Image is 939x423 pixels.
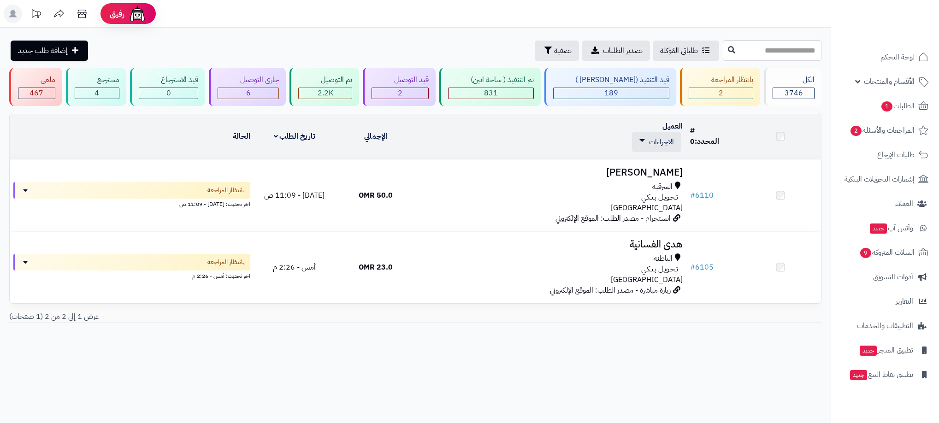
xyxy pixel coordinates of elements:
[849,368,913,381] span: تطبيق نقاط البيع
[845,173,915,186] span: إشعارات التحويلات البنكية
[869,222,913,235] span: وآتس آب
[690,136,695,147] span: 0
[837,266,933,288] a: أدوات التسويق
[18,75,55,85] div: ملغي
[11,41,88,61] a: إضافة طلب جديد
[690,262,714,273] a: #6105
[207,68,288,106] a: جاري التوصيل 6
[166,88,171,99] span: 0
[554,45,572,56] span: تصفية
[550,285,671,296] span: زيارة مباشرة - مصدر الطلب: الموقع الإلكتروني
[850,124,915,137] span: المراجعات والأسئلة
[837,193,933,215] a: العملاء
[773,75,815,85] div: الكل
[690,125,695,136] a: #
[895,197,913,210] span: العملاء
[449,88,533,99] div: 831
[13,199,250,208] div: اخر تحديث: [DATE] - 11:09 ص
[662,121,683,132] a: العميل
[18,88,55,99] div: 467
[288,68,361,106] a: تم التوصيل 2.2K
[678,68,762,106] a: بانتظار المراجعة 2
[18,45,68,56] span: إضافة طلب جديد
[850,370,867,380] span: جديد
[604,88,618,99] span: 189
[860,346,877,356] span: جديد
[218,75,279,85] div: جاري التوصيل
[876,7,930,26] img: logo-2.png
[653,41,719,61] a: طلباتي المُوكلة
[641,264,678,275] span: تـحـويـل بـنـكـي
[689,75,753,85] div: بانتظار المراجعة
[246,88,251,99] span: 6
[398,88,402,99] span: 2
[139,88,198,99] div: 0
[860,247,872,258] span: 9
[837,168,933,190] a: إشعارات التحويلات البنكية
[762,68,823,106] a: الكل3746
[543,68,679,106] a: قيد التنفيذ ([PERSON_NAME] ) 189
[359,262,393,273] span: 23.0 OMR
[837,217,933,239] a: وآتس آبجديد
[864,75,915,88] span: الأقسام والمنتجات
[128,68,207,106] a: قيد الاسترجاع 0
[611,202,683,213] span: [GEOGRAPHIC_DATA]
[877,148,915,161] span: طلبات الإرجاع
[94,88,99,99] span: 4
[582,41,650,61] a: تصدير الطلبات
[2,311,415,322] div: عرض 1 إلى 2 من 2 (1 صفحات)
[535,41,579,61] button: تصفية
[420,239,683,250] h3: هدى الغسانية
[859,344,913,357] span: تطبيق المتجر
[110,8,124,19] span: رفيق
[837,46,933,68] a: لوحة التحكم
[274,131,316,142] a: تاريخ الطلب
[448,75,534,85] div: تم التنفيذ ( ساحة اتين)
[603,45,643,56] span: تصدير الطلبات
[364,131,387,142] a: الإجمالي
[484,88,498,99] span: 831
[881,101,893,112] span: 1
[873,270,913,283] span: أدوات التسويق
[359,190,393,201] span: 50.0 OMR
[139,75,199,85] div: قيد الاسترجاع
[639,136,674,147] a: الاجراءات
[837,339,933,361] a: تطبيق المتجرجديد
[837,290,933,312] a: التقارير
[660,45,698,56] span: طلباتي المُوكلة
[880,100,915,112] span: الطلبات
[30,88,43,99] span: 467
[318,88,333,99] span: 2.2K
[837,119,933,141] a: المراجعات والأسئلة2
[372,75,429,85] div: قيد التوصيل
[233,131,250,142] a: الحالة
[690,190,714,201] a: #6110
[652,182,673,192] span: الشرقية
[128,5,147,23] img: ai-face.png
[785,88,803,99] span: 3746
[837,315,933,337] a: التطبيقات والخدمات
[837,241,933,264] a: السلات المتروكة9
[880,51,915,64] span: لوحة التحكم
[555,213,671,224] span: انستجرام - مصدر الطلب: الموقع الإلكتروني
[859,246,915,259] span: السلات المتروكة
[553,75,670,85] div: قيد التنفيذ ([PERSON_NAME] )
[273,262,316,273] span: أمس - 2:26 م
[850,125,862,136] span: 2
[554,88,669,99] div: 189
[837,144,933,166] a: طلبات الإرجاع
[837,364,933,386] a: تطبيق نقاط البيعجديد
[207,258,245,267] span: بانتظار المراجعة
[857,319,913,332] span: التطبيقات والخدمات
[75,88,119,99] div: 4
[13,270,250,280] div: اخر تحديث: أمس - 2:26 م
[372,88,428,99] div: 2
[690,190,695,201] span: #
[654,253,673,264] span: الباطنة
[24,5,47,25] a: تحديثات المنصة
[719,88,723,99] span: 2
[690,136,736,147] div: المحدد:
[75,75,119,85] div: مسترجع
[649,136,674,147] span: الاجراءات
[437,68,543,106] a: تم التنفيذ ( ساحة اتين) 831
